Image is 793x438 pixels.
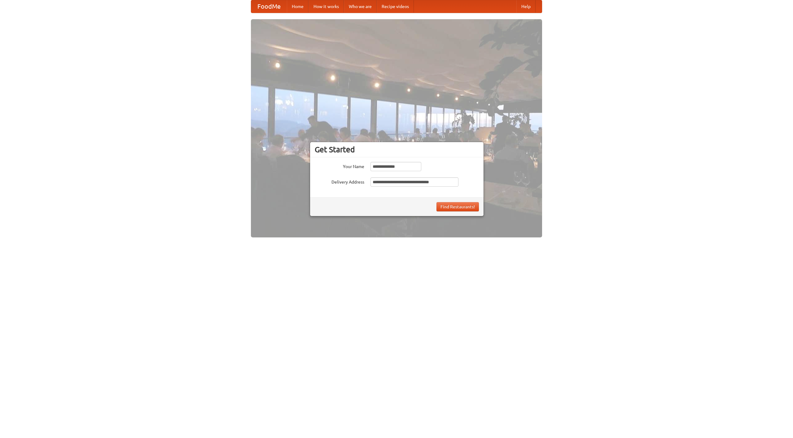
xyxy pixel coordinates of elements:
a: Who we are [344,0,377,13]
a: How it works [309,0,344,13]
a: FoodMe [251,0,287,13]
label: Your Name [315,162,364,170]
a: Home [287,0,309,13]
a: Help [516,0,536,13]
label: Delivery Address [315,177,364,185]
button: Find Restaurants! [436,202,479,211]
a: Recipe videos [377,0,414,13]
h3: Get Started [315,145,479,154]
